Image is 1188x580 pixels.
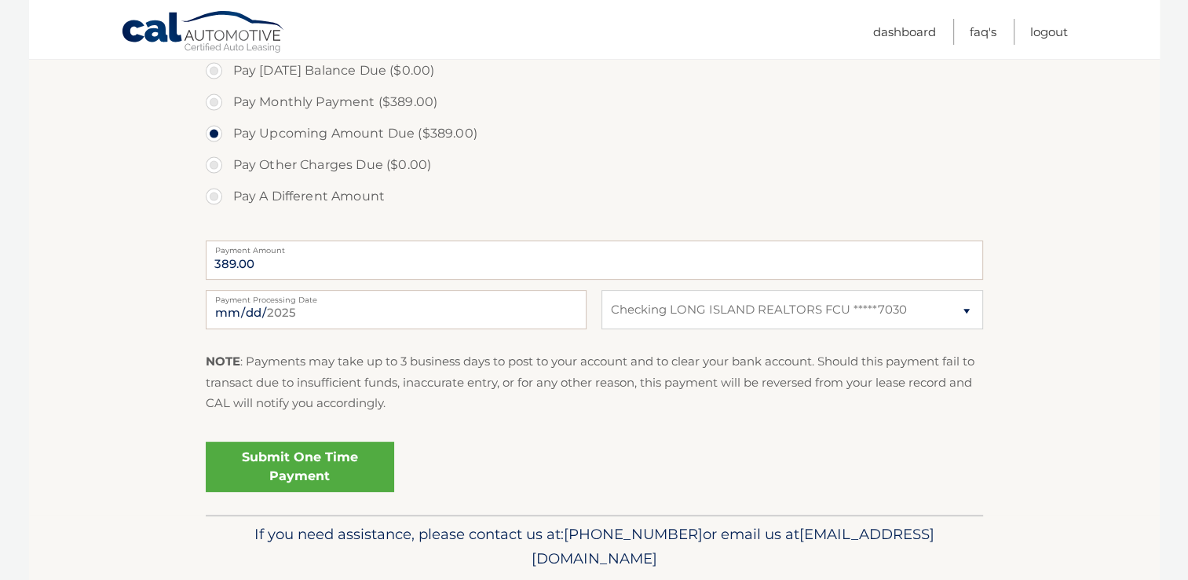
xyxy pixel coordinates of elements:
[206,442,394,492] a: Submit One Time Payment
[206,290,587,329] input: Payment Date
[206,86,983,118] label: Pay Monthly Payment ($389.00)
[206,181,983,212] label: Pay A Different Amount
[216,522,973,572] p: If you need assistance, please contact us at: or email us at
[206,290,587,303] label: Payment Processing Date
[206,240,983,253] label: Payment Amount
[206,149,983,181] label: Pay Other Charges Due ($0.00)
[564,525,703,543] span: [PHONE_NUMBER]
[970,19,996,45] a: FAQ's
[121,10,286,56] a: Cal Automotive
[206,354,240,369] strong: NOTE
[206,55,983,86] label: Pay [DATE] Balance Due ($0.00)
[206,351,983,413] p: : Payments may take up to 3 business days to post to your account and to clear your bank account....
[206,240,983,280] input: Payment Amount
[873,19,936,45] a: Dashboard
[1030,19,1068,45] a: Logout
[206,118,983,149] label: Pay Upcoming Amount Due ($389.00)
